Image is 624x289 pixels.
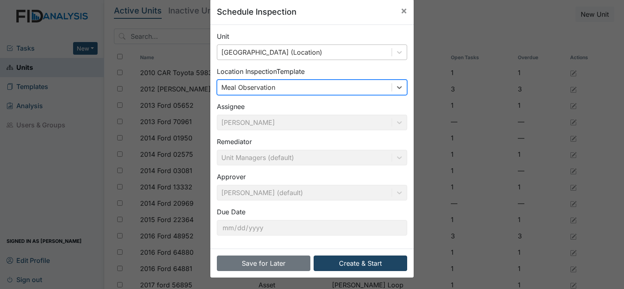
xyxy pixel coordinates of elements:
[217,31,229,41] label: Unit
[401,4,407,16] span: ×
[221,47,322,57] div: [GEOGRAPHIC_DATA] (Location)
[221,82,275,92] div: Meal Observation
[217,6,296,18] h5: Schedule Inspection
[217,67,305,76] label: Location Inspection Template
[217,137,252,147] label: Remediator
[217,102,245,111] label: Assignee
[314,256,407,271] button: Create & Start
[217,207,245,217] label: Due Date
[217,256,310,271] button: Save for Later
[217,172,246,182] label: Approver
